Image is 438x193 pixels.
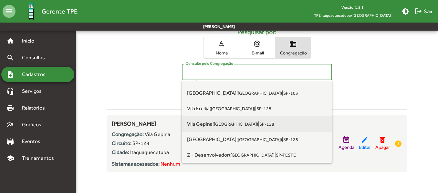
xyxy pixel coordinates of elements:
span: | [187,101,327,116]
mat-icon: note_add [6,71,14,78]
span: E-mail [241,50,273,56]
strong: Cidade: [112,149,129,155]
mat-icon: delete_forever [379,136,386,144]
span: Gerente TPE [42,6,78,16]
small: ([GEOGRAPHIC_DATA]) [210,106,255,111]
small: ([GEOGRAPHIC_DATA]) [236,137,282,142]
span: [GEOGRAPHIC_DATA] [187,90,282,96]
span: Sair [414,5,433,17]
strong: Sistemas acessados: [112,161,160,167]
mat-icon: stadium [6,138,14,145]
span: Z - Desenvolvedor [187,152,275,158]
mat-icon: home [6,37,14,45]
span: | [187,147,327,163]
span: | [187,116,327,132]
span: Gráficos [18,121,50,129]
span: Apagar [375,144,390,151]
span: Vila Ercília [187,105,255,111]
small: ([GEOGRAPHIC_DATA]) [229,152,275,158]
span: Consultas [18,54,53,62]
strong: Circuito: [112,140,131,146]
mat-icon: print [6,104,14,112]
span: Vila Gepina [187,121,258,127]
strong: Congregação: [112,131,144,137]
small: ([GEOGRAPHIC_DATA]) [213,121,258,127]
mat-icon: headset_mic [6,87,14,95]
span: Itaquaquecetuba [130,149,169,155]
span: [PERSON_NAME] [112,120,156,127]
span: Vila Gepina [145,131,170,137]
span: Cadastros [18,71,54,78]
span: | [187,132,327,147]
img: Logo [21,1,42,22]
span: Eventos [18,138,49,145]
span: TPE Itaquaquecetuba/[GEOGRAPHIC_DATA] [309,11,396,19]
span: Nenhum [161,161,180,167]
mat-icon: domain [289,40,297,48]
small: SP-TESTE [276,152,296,158]
span: SP-128 [132,140,149,146]
span: Editar [359,144,371,151]
span: Congregação [277,50,309,56]
mat-icon: edit [361,136,369,144]
mat-icon: brightness_medium [401,7,409,15]
span: Relatórios [18,104,53,112]
mat-icon: alternate_email [253,40,261,48]
mat-icon: text_rotation_none [217,40,225,48]
small: SP-128 [283,137,298,142]
small: ([GEOGRAPHIC_DATA]) [236,91,282,96]
button: E-mail [239,37,275,58]
mat-icon: search [6,54,14,62]
mat-icon: multiline_chart [6,121,14,129]
mat-icon: logout [414,7,422,15]
span: [GEOGRAPHIC_DATA] [187,136,282,142]
div: Versão: 1.8.1 [309,3,396,11]
a: Gerente TPE [16,1,78,22]
mat-icon: menu [3,5,16,18]
span: Serviços [18,87,50,95]
span: Nome [205,50,237,56]
span: Início [18,37,44,45]
button: Sair [412,5,435,17]
mat-icon: school [6,154,14,162]
small: SP-103 [283,91,298,96]
span: | [187,85,327,101]
button: Nome [203,37,239,58]
span: Agenda [339,144,354,151]
small: SP-128 [259,121,274,127]
button: Congregação [275,37,311,58]
mat-icon: event_note [342,136,350,144]
small: SP-128 [256,106,271,111]
mat-icon: info [394,140,402,148]
h5: Pesquisar por: [112,28,402,36]
span: Treinamentos [18,154,62,162]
